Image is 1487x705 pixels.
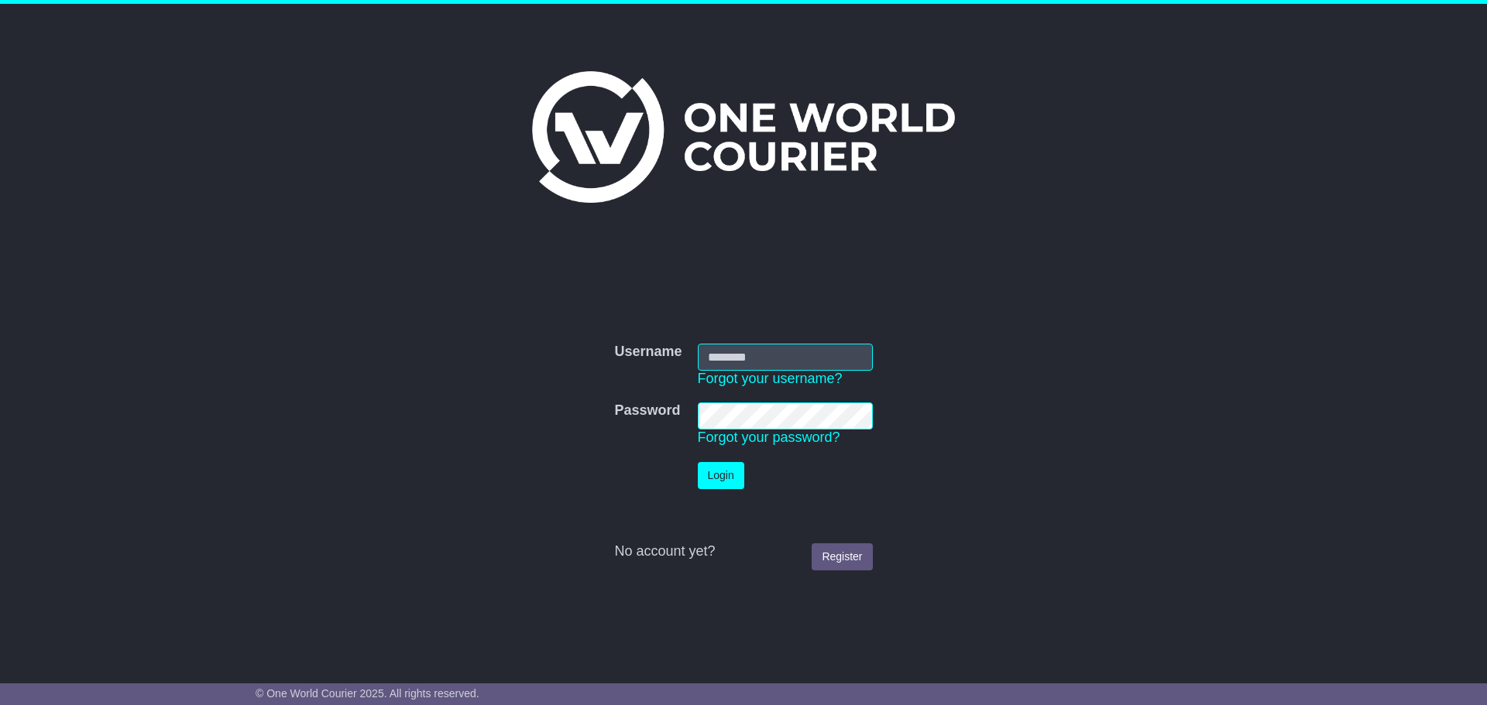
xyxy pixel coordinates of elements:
button: Login [698,462,744,489]
a: Forgot your password? [698,430,840,445]
img: One World [532,71,955,203]
a: Register [812,543,872,570]
span: © One World Courier 2025. All rights reserved. [256,687,479,700]
a: Forgot your username? [698,371,843,386]
label: Username [614,344,682,361]
label: Password [614,402,680,419]
div: No account yet? [614,543,872,560]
